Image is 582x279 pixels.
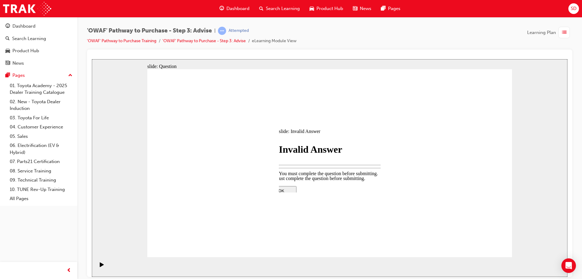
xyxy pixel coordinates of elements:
[5,48,10,54] span: car-icon
[561,258,576,273] div: Open Intercom Messenger
[7,166,75,176] a: 08. Service Training
[259,5,263,12] span: search-icon
[305,2,348,15] a: car-iconProduct Hub
[7,141,75,157] a: 06. Electrification (EV & Hybrid)
[348,2,376,15] a: news-iconNews
[68,72,72,80] span: up-icon
[5,73,10,78] span: pages-icon
[87,27,212,34] span: 'OWAF' Pathway to Purchase - Step 3: Advise
[226,5,249,12] span: Dashboard
[7,122,75,132] a: 04. Customer Experience
[562,29,567,36] span: list-icon
[527,27,572,38] button: Learning Plan
[7,175,75,185] a: 09. Technical Training
[527,29,556,36] span: Learning Plan
[12,35,46,42] div: Search Learning
[229,28,249,34] div: Attempted
[214,27,216,34] span: |
[2,58,75,69] a: News
[376,2,405,15] a: pages-iconPages
[316,5,343,12] span: Product Hub
[254,2,305,15] a: search-iconSearch Learning
[12,23,35,30] div: Dashboard
[162,38,246,43] a: 'OWAF' Pathway to Purchase - Step 3: Advise
[2,21,75,32] a: Dashboard
[12,47,39,54] div: Product Hub
[67,267,71,274] span: prev-icon
[2,70,75,81] button: Pages
[5,61,10,66] span: news-icon
[5,24,10,29] span: guage-icon
[7,81,75,97] a: 01. Toyota Academy - 2025 Dealer Training Catalogue
[2,45,75,56] a: Product Hub
[7,185,75,194] a: 10. TUNE Rev-Up Training
[7,97,75,113] a: 02. New - Toyota Dealer Induction
[3,2,51,15] img: Trak
[252,38,296,45] li: eLearning Module View
[218,27,226,35] span: learningRecordVerb_ATTEMPT-icon
[7,194,75,203] a: All Pages
[7,132,75,141] a: 05. Sales
[309,5,314,12] span: car-icon
[5,36,10,42] span: search-icon
[571,5,577,12] span: SD
[353,5,357,12] span: news-icon
[7,113,75,123] a: 03. Toyota For Life
[360,5,371,12] span: News
[215,2,254,15] a: guage-iconDashboard
[2,33,75,44] a: Search Learning
[7,157,75,166] a: 07. Parts21 Certification
[266,5,300,12] span: Search Learning
[219,5,224,12] span: guage-icon
[12,60,24,67] div: News
[12,72,25,79] div: Pages
[568,3,579,14] button: SD
[87,38,156,43] a: 'OWAF' Pathway to Purchase Training
[381,5,386,12] span: pages-icon
[388,5,400,12] span: Pages
[2,19,75,70] button: DashboardSearch LearningProduct HubNews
